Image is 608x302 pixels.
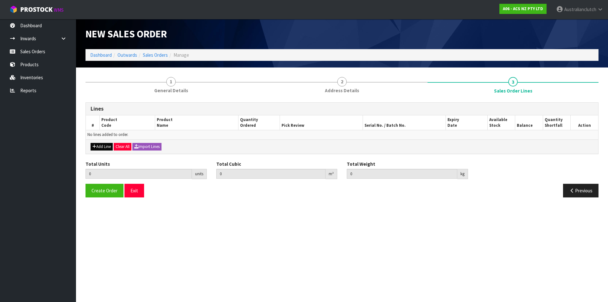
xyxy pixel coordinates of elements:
[563,184,598,197] button: Previous
[515,115,543,130] th: Balance
[503,6,543,11] strong: A06 - ACS NZ PTY LTD
[155,115,238,130] th: Product Name
[86,130,598,139] td: No lines added to order.
[85,161,110,167] label: Total Units
[143,52,168,58] a: Sales Orders
[337,77,347,87] span: 2
[543,115,570,130] th: Quantity Shortfall
[446,115,487,130] th: Expiry Date
[174,52,189,58] span: Manage
[100,115,155,130] th: Product Code
[564,6,596,12] span: Australianclutch
[85,28,167,40] span: New Sales Order
[508,77,518,87] span: 3
[86,115,100,130] th: #
[85,98,598,202] span: Sales Order Lines
[114,143,131,151] button: Clear All
[117,52,137,58] a: Outwards
[92,188,117,194] span: Create Order
[347,161,375,167] label: Total Weight
[192,169,207,179] div: units
[166,77,176,87] span: 1
[363,115,446,130] th: Serial No. / Batch No.
[132,143,161,151] button: Import Lines
[9,5,17,13] img: cube-alt.png
[91,106,593,112] h3: Lines
[85,184,123,197] button: Create Order
[238,115,280,130] th: Quantity Ordered
[90,52,112,58] a: Dashboard
[20,5,53,14] span: ProStock
[487,115,515,130] th: Available Stock
[347,169,457,179] input: Total Weight
[124,184,144,197] button: Exit
[85,169,192,179] input: Total Units
[571,115,598,130] th: Action
[216,169,326,179] input: Total Cubic
[154,87,188,94] span: General Details
[494,87,532,94] span: Sales Order Lines
[326,169,337,179] div: m³
[280,115,363,130] th: Pick Review
[325,87,359,94] span: Address Details
[54,7,64,13] small: WMS
[457,169,468,179] div: kg
[91,143,113,151] button: Add Line
[216,161,241,167] label: Total Cubic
